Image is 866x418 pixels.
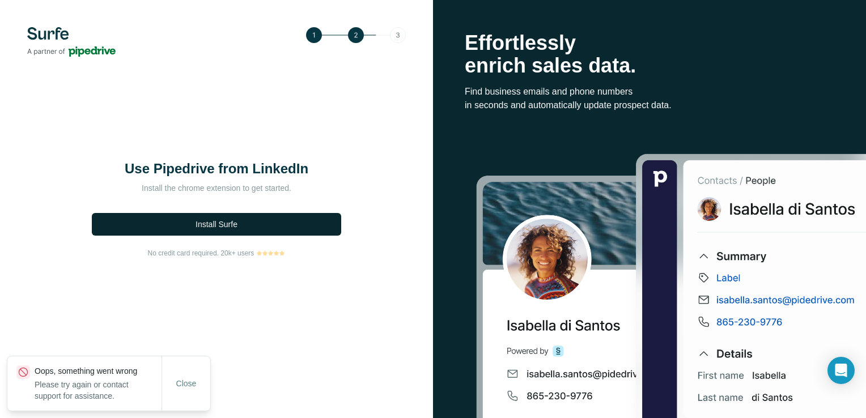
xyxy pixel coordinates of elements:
[27,27,116,57] img: Surfe's logo
[465,32,834,54] p: Effortlessly
[196,219,237,230] span: Install Surfe
[148,248,254,258] span: No credit card required. 20k+ users
[35,379,162,402] p: Please try again or contact support for assistance.
[476,152,866,418] img: Surfe Stock Photo - Selling good vibes
[465,85,834,99] p: Find business emails and phone numbers
[35,365,162,377] p: Oops, something went wrong
[103,160,330,178] h1: Use Pipedrive from LinkedIn
[465,54,834,77] p: enrich sales data.
[92,213,341,236] button: Install Surfe
[103,182,330,194] p: Install the chrome extension to get started.
[176,378,197,389] span: Close
[168,373,205,394] button: Close
[827,357,855,384] div: Open Intercom Messenger
[465,99,834,112] p: in seconds and automatically update prospect data.
[306,27,406,43] img: Step 2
